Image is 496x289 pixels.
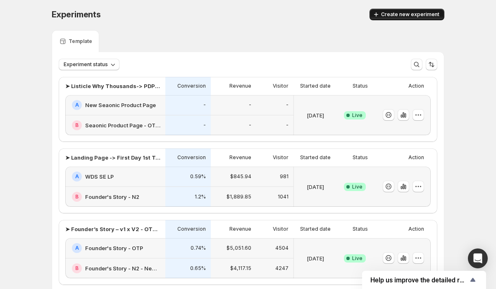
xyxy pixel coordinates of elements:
span: Experiment status [64,61,108,68]
span: Live [352,112,362,119]
p: ➤ Founder’s Story – v1 x V2 - OTP-Only [65,225,160,233]
p: Status [353,83,368,89]
p: - [203,102,206,108]
button: Show survey - Help us improve the detailed report for A/B campaigns [370,275,478,285]
p: 1041 [278,193,289,200]
span: Experiments [52,10,101,19]
p: 4504 [275,245,289,251]
p: Conversion [177,83,206,89]
h2: B [75,193,79,200]
span: Live [352,184,362,190]
h2: WDS SE LP [85,172,114,181]
p: 0.74% [191,245,206,251]
p: [DATE] [307,111,324,119]
p: $845.94 [230,173,251,180]
p: ➤ Listicle Why Thousands-> PDP – Sub/OTP vs OTP Only [65,82,160,90]
p: Action [408,154,424,161]
p: Action [408,83,424,89]
p: Revenue [229,83,251,89]
p: $4,117.15 [230,265,251,272]
p: - [249,102,251,108]
h2: A [75,102,79,108]
p: - [249,122,251,129]
h2: Founder's Story - OTP [85,244,143,252]
p: Visitor [273,226,289,232]
button: Experiment status [59,59,119,70]
h2: Founder's Story - N2 [85,193,139,201]
div: Open Intercom Messenger [468,248,488,268]
p: Started date [300,226,331,232]
p: 1.2% [195,193,206,200]
p: Status [353,226,368,232]
p: Started date [300,154,331,161]
h2: B [75,122,79,129]
button: Create new experiment [370,9,444,20]
span: Help us improve the detailed report for A/B campaigns [370,276,468,284]
p: 4247 [275,265,289,272]
h2: Founder's Story - N2 - New x Old [85,264,160,272]
p: Visitor [273,154,289,161]
p: ➤ Landing Page -> First Day 1st Template x Founder's Story - OTP-Only [65,153,160,162]
p: Visitor [273,83,289,89]
span: Create new experiment [381,11,439,18]
p: 0.59% [190,173,206,180]
h2: Seaonic Product Page - OTP-Only [85,121,160,129]
button: Sort the results [426,59,437,70]
h2: New Seaonic Product Page [85,101,156,109]
p: Action [408,226,424,232]
p: Status [353,154,368,161]
h2: A [75,173,79,180]
p: Template [69,38,92,45]
span: Live [352,255,362,262]
p: [DATE] [307,254,324,263]
p: - [286,102,289,108]
p: 981 [280,173,289,180]
p: $5,051.60 [227,245,251,251]
p: - [286,122,289,129]
h2: B [75,265,79,272]
p: 0.65% [190,265,206,272]
p: Conversion [177,154,206,161]
p: $1,889.85 [227,193,251,200]
p: Revenue [229,226,251,232]
p: Started date [300,83,331,89]
h2: A [75,245,79,251]
p: Conversion [177,226,206,232]
p: Revenue [229,154,251,161]
p: [DATE] [307,183,324,191]
p: - [203,122,206,129]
